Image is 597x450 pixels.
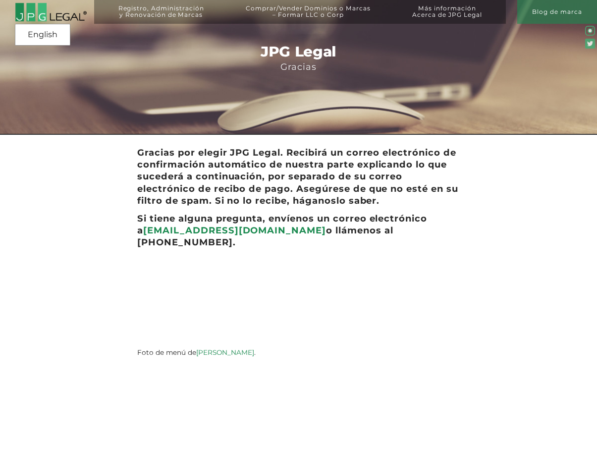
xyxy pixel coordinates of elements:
[137,147,460,206] h2: Gracias por elegir JPG Legal. Recibirá un correo electrónico de confirmación automático de nuestr...
[585,26,595,36] img: glyph-logo_May2016-green3-90.png
[137,348,256,356] small: Foto de menú de .
[18,26,67,44] a: English
[585,39,595,49] img: Twitter_Social_Icon_Rounded_Square_Color-mid-green3-90.png
[196,348,254,356] a: [PERSON_NAME]
[15,2,87,22] img: 2016-logo-black-letters-3-r.png
[228,5,388,29] a: Comprar/Vender Dominios o Marcas– Formar LLC o Corp
[100,5,221,29] a: Registro, Administracióny Renovación de Marcas
[394,5,500,29] a: Más informaciónAcerca de JPG Legal
[137,213,460,248] h2: Si tiene alguna pregunta, envíenos un correo electrónico a o llámenos al [PHONE_NUMBER].
[143,225,326,236] a: [EMAIL_ADDRESS][DOMAIN_NAME]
